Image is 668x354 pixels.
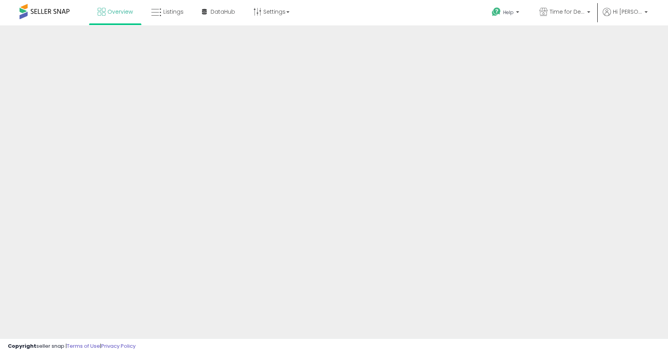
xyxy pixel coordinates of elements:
span: Listings [163,8,184,16]
span: DataHub [211,8,235,16]
span: Overview [107,8,133,16]
a: Hi [PERSON_NAME] [603,8,648,25]
strong: Copyright [8,342,36,350]
span: Hi [PERSON_NAME] [613,8,642,16]
span: Time for Deals [550,8,585,16]
a: Privacy Policy [101,342,136,350]
i: Get Help [491,7,501,17]
a: Terms of Use [67,342,100,350]
div: seller snap | | [8,343,136,350]
span: Help [503,9,514,16]
a: Help [486,1,527,25]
